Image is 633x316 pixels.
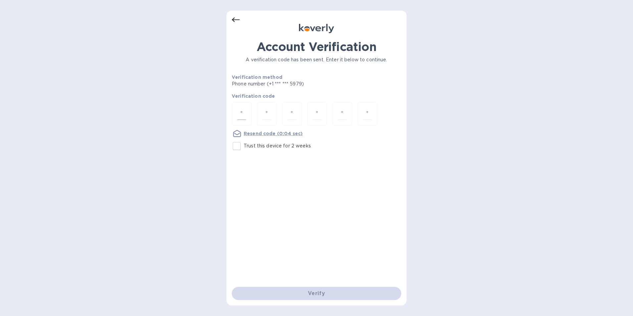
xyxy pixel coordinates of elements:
p: Verification code [232,93,401,99]
p: A verification code has been sent. Enter it below to continue. [232,56,401,63]
u: Resend code (0:04 sec) [244,131,303,136]
p: Phone number (+1 *** *** 5979) [232,80,355,87]
p: Trust this device for 2 weeks [244,142,311,149]
b: Verification method [232,75,282,80]
h1: Account Verification [232,40,401,54]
